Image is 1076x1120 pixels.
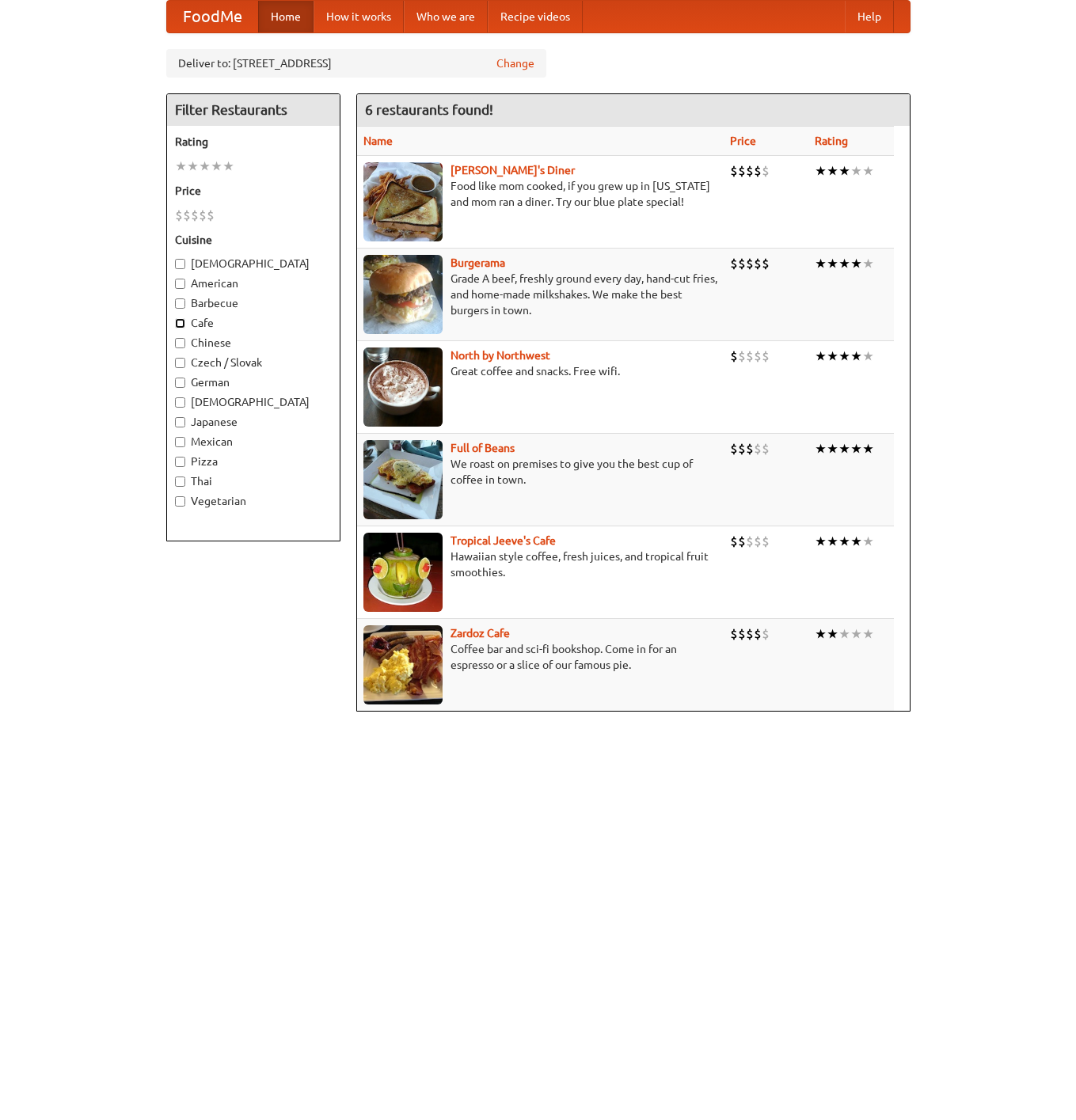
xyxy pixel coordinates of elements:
[451,442,515,454] a: Full of Beans
[363,363,717,379] p: Great coffee and snacks. Free wifi.
[746,162,754,180] li: $
[363,162,443,241] img: sallys.jpg
[175,394,332,410] label: [DEMOGRAPHIC_DATA]
[175,496,185,507] input: Vegetarian
[363,456,717,488] p: We roast on premises to give you the best cup of coffee in town.
[815,255,827,272] li: ★
[850,440,862,457] li: ★
[175,374,332,390] label: German
[827,440,838,457] li: ★
[175,298,185,309] input: Barbecue
[738,440,746,457] li: $
[175,183,332,199] h5: Price
[827,347,838,365] li: ★
[175,378,185,388] input: German
[175,355,332,370] label: Czech / Slovak
[738,533,746,550] li: $
[175,335,332,351] label: Chinese
[175,454,332,469] label: Pizza
[838,162,850,180] li: ★
[175,338,185,348] input: Chinese
[850,533,862,550] li: ★
[762,162,770,180] li: $
[363,271,717,318] p: Grade A beef, freshly ground every day, hand-cut fries, and home-made milkshakes. We make the bes...
[175,457,185,467] input: Pizza
[175,158,187,175] li: ★
[850,162,862,180] li: ★
[451,164,575,177] a: [PERSON_NAME]'s Diner
[838,533,850,550] li: ★
[862,162,874,180] li: ★
[815,440,827,457] li: ★
[363,440,443,519] img: beans.jpg
[827,625,838,643] li: ★
[730,162,738,180] li: $
[762,533,770,550] li: $
[363,347,443,427] img: north.jpg
[175,473,332,489] label: Thai
[862,533,874,550] li: ★
[754,162,762,180] li: $
[738,625,746,643] li: $
[762,255,770,272] li: $
[451,534,556,547] a: Tropical Jeeve's Cafe
[838,255,850,272] li: ★
[207,207,215,224] li: $
[730,533,738,550] li: $
[166,49,546,78] div: Deliver to: [STREET_ADDRESS]
[175,318,185,328] input: Cafe
[850,255,862,272] li: ★
[730,440,738,457] li: $
[363,533,443,612] img: jeeves.jpg
[746,625,754,643] li: $
[175,315,332,331] label: Cafe
[167,1,258,32] a: FoodMe
[211,158,222,175] li: ★
[199,158,211,175] li: ★
[314,1,404,32] a: How it works
[730,347,738,365] li: $
[175,275,332,291] label: American
[175,295,332,311] label: Barbecue
[175,493,332,509] label: Vegetarian
[838,347,850,365] li: ★
[746,255,754,272] li: $
[175,414,332,430] label: Japanese
[746,440,754,457] li: $
[175,259,185,269] input: [DEMOGRAPHIC_DATA]
[175,476,185,487] input: Thai
[762,625,770,643] li: $
[175,437,185,447] input: Mexican
[363,178,717,210] p: Food like mom cooked, if you grew up in [US_STATE] and mom ran a diner. Try our blue plate special!
[746,533,754,550] li: $
[850,347,862,365] li: ★
[496,55,534,71] a: Change
[451,349,550,362] a: North by Northwest
[827,162,838,180] li: ★
[258,1,314,32] a: Home
[815,625,827,643] li: ★
[862,440,874,457] li: ★
[175,397,185,408] input: [DEMOGRAPHIC_DATA]
[199,207,207,224] li: $
[404,1,488,32] a: Who we are
[754,625,762,643] li: $
[754,255,762,272] li: $
[183,207,191,224] li: $
[175,434,332,450] label: Mexican
[488,1,583,32] a: Recipe videos
[175,358,185,368] input: Czech / Slovak
[815,347,827,365] li: ★
[827,255,838,272] li: ★
[827,533,838,550] li: ★
[451,256,505,269] a: Burgerama
[754,347,762,365] li: $
[815,135,848,147] a: Rating
[365,102,493,117] ng-pluralize: 6 restaurants found!
[451,627,510,640] a: Zardoz Cafe
[862,255,874,272] li: ★
[187,158,199,175] li: ★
